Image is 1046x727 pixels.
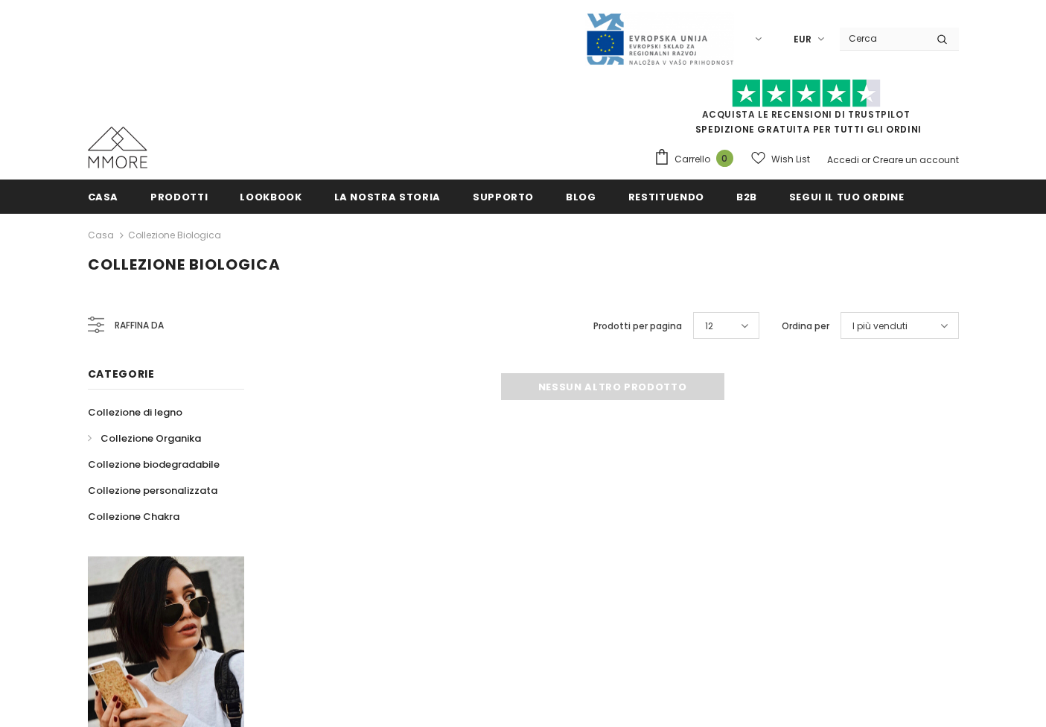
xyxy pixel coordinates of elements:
[751,146,810,172] a: Wish List
[128,229,221,241] a: Collezione biologica
[585,12,734,66] img: Javni Razpis
[794,32,811,47] span: EUR
[566,190,596,204] span: Blog
[852,319,908,334] span: I più venduti
[88,425,201,451] a: Collezione Organika
[150,180,208,213] a: Prodotti
[240,190,302,204] span: Lookbook
[827,153,859,166] a: Accedi
[88,483,217,498] span: Collezione personalizzata
[628,190,704,204] span: Restituendo
[654,86,959,136] span: SPEDIZIONE GRATUITA PER TUTTI GLI ORDINI
[88,366,155,381] span: Categorie
[88,399,182,425] a: Collezione di legno
[873,153,959,166] a: Creare un account
[861,153,870,166] span: or
[88,451,220,477] a: Collezione biodegradabile
[88,457,220,472] span: Collezione biodegradabile
[88,477,217,504] a: Collezione personalizzata
[675,152,710,167] span: Carrello
[88,405,182,419] span: Collezione di legno
[789,190,904,204] span: Segui il tuo ordine
[88,190,119,204] span: Casa
[732,79,881,108] img: Fidati di Pilot Stars
[702,108,911,121] a: Acquista le recensioni di TrustPilot
[585,32,734,45] a: Javni Razpis
[101,431,201,445] span: Collezione Organika
[736,180,757,213] a: B2B
[840,28,925,49] input: Search Site
[593,319,682,334] label: Prodotti per pagina
[566,180,596,213] a: Blog
[789,180,904,213] a: Segui il tuo ordine
[716,150,733,167] span: 0
[240,180,302,213] a: Lookbook
[88,226,114,244] a: Casa
[150,190,208,204] span: Prodotti
[736,190,757,204] span: B2B
[628,180,704,213] a: Restituendo
[88,504,179,530] a: Collezione Chakra
[654,148,741,171] a: Carrello 0
[88,254,281,275] span: Collezione biologica
[771,152,810,167] span: Wish List
[115,317,164,334] span: Raffina da
[88,127,147,168] img: Casi MMORE
[705,319,713,334] span: 12
[334,190,441,204] span: La nostra storia
[334,180,441,213] a: La nostra storia
[782,319,829,334] label: Ordina per
[88,180,119,213] a: Casa
[473,190,534,204] span: supporto
[473,180,534,213] a: supporto
[88,509,179,524] span: Collezione Chakra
